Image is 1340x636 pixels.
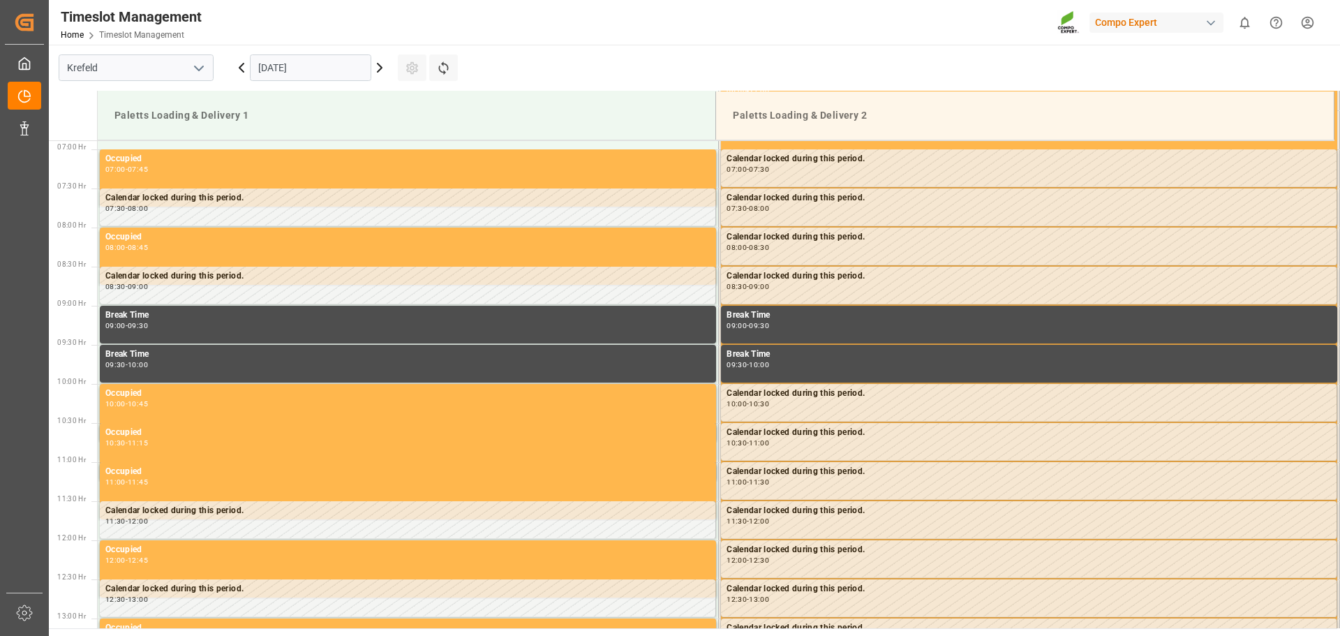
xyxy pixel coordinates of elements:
[57,299,86,307] span: 09:00 Hr
[105,230,710,244] div: Occupied
[128,479,148,485] div: 11:45
[749,440,769,446] div: 11:00
[126,518,128,524] div: -
[727,103,1323,128] div: Paletts Loading & Delivery 2
[727,244,747,251] div: 08:00
[126,479,128,485] div: -
[749,596,769,602] div: 13:00
[105,440,126,446] div: 10:30
[250,54,371,81] input: DD.MM.YYYY
[57,417,86,424] span: 10:30 Hr
[747,244,749,251] div: -
[105,244,126,251] div: 08:00
[128,205,148,212] div: 08:00
[61,30,84,40] a: Home
[1229,7,1260,38] button: show 0 new notifications
[105,309,710,323] div: Break Time
[727,205,747,212] div: 07:30
[109,103,704,128] div: Paletts Loading & Delivery 1
[105,348,710,362] div: Break Time
[126,323,128,329] div: -
[727,557,747,563] div: 12:00
[188,57,209,79] button: open menu
[1057,10,1080,35] img: Screenshot%202023-09-29%20at%2010.02.21.png_1712312052.png
[727,166,747,172] div: 07:00
[126,557,128,563] div: -
[749,244,769,251] div: 08:30
[126,362,128,368] div: -
[749,362,769,368] div: 10:00
[727,465,1331,479] div: Calendar locked during this period.
[727,596,747,602] div: 12:30
[749,283,769,290] div: 09:00
[126,283,128,290] div: -
[105,205,126,212] div: 07:30
[128,557,148,563] div: 12:45
[57,534,86,542] span: 12:00 Hr
[57,260,86,268] span: 08:30 Hr
[57,573,86,581] span: 12:30 Hr
[747,283,749,290] div: -
[727,348,1332,362] div: Break Time
[128,244,148,251] div: 08:45
[126,205,128,212] div: -
[105,387,710,401] div: Occupied
[747,557,749,563] div: -
[57,143,86,151] span: 07:00 Hr
[727,440,747,446] div: 10:30
[105,582,710,596] div: Calendar locked during this period.
[747,401,749,407] div: -
[105,479,126,485] div: 11:00
[105,543,710,557] div: Occupied
[727,582,1331,596] div: Calendar locked during this period.
[727,309,1332,323] div: Break Time
[57,612,86,620] span: 13:00 Hr
[727,621,1331,635] div: Calendar locked during this period.
[105,362,126,368] div: 09:30
[727,269,1331,283] div: Calendar locked during this period.
[128,166,148,172] div: 07:45
[727,426,1331,440] div: Calendar locked during this period.
[727,362,747,368] div: 09:30
[126,440,128,446] div: -
[57,495,86,503] span: 11:30 Hr
[727,504,1331,518] div: Calendar locked during this period.
[105,401,126,407] div: 10:00
[747,518,749,524] div: -
[105,152,710,166] div: Occupied
[749,401,769,407] div: 10:30
[105,426,710,440] div: Occupied
[57,456,86,464] span: 11:00 Hr
[105,465,710,479] div: Occupied
[105,191,710,205] div: Calendar locked during this period.
[128,323,148,329] div: 09:30
[749,205,769,212] div: 08:00
[727,401,747,407] div: 10:00
[749,323,769,329] div: 09:30
[727,479,747,485] div: 11:00
[727,518,747,524] div: 11:30
[749,557,769,563] div: 12:30
[747,479,749,485] div: -
[727,230,1331,244] div: Calendar locked during this period.
[1089,13,1223,33] div: Compo Expert
[747,166,749,172] div: -
[749,518,769,524] div: 12:00
[126,244,128,251] div: -
[747,323,749,329] div: -
[128,283,148,290] div: 09:00
[105,621,710,635] div: Occupied
[105,504,710,518] div: Calendar locked during this period.
[727,283,747,290] div: 08:30
[1089,9,1229,36] button: Compo Expert
[61,6,202,27] div: Timeslot Management
[747,596,749,602] div: -
[128,518,148,524] div: 12:00
[747,362,749,368] div: -
[749,479,769,485] div: 11:30
[57,378,86,385] span: 10:00 Hr
[105,557,126,563] div: 12:00
[749,166,769,172] div: 07:30
[727,323,747,329] div: 09:00
[57,221,86,229] span: 08:00 Hr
